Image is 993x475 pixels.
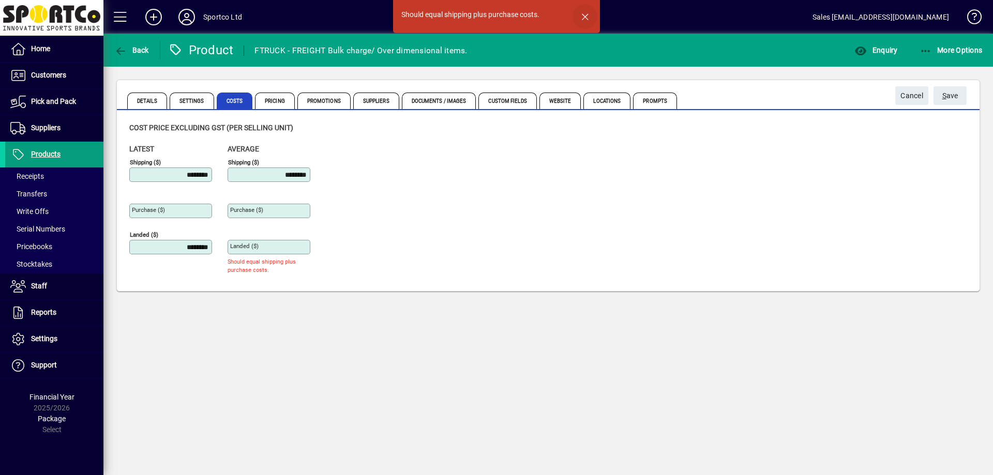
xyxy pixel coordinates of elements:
[132,206,165,213] mat-label: Purchase ($)
[5,36,103,62] a: Home
[5,203,103,220] a: Write Offs
[353,93,399,109] span: Suppliers
[5,89,103,115] a: Pick and Pack
[129,124,293,132] span: Cost price excluding GST (per selling unit)
[31,308,56,316] span: Reports
[103,41,160,59] app-page-header-button: Back
[900,87,923,104] span: Cancel
[10,172,44,180] span: Receipts
[5,326,103,352] a: Settings
[852,41,900,59] button: Enquiry
[942,91,946,100] span: S
[10,207,49,216] span: Write Offs
[230,242,259,250] mat-label: Landed ($)
[920,46,983,54] span: More Options
[168,42,234,58] div: Product
[31,124,61,132] span: Suppliers
[5,115,103,141] a: Suppliers
[130,159,161,166] mat-label: Shipping ($)
[31,282,47,290] span: Staff
[5,255,103,273] a: Stocktakes
[170,8,203,26] button: Profile
[5,273,103,299] a: Staff
[254,42,467,59] div: FTRUCK - FREIGHT Bulk charge/ Over dimensional items.
[31,361,57,369] span: Support
[5,300,103,326] a: Reports
[29,393,74,401] span: Financial Year
[942,87,958,104] span: ave
[10,260,52,268] span: Stocktakes
[539,93,581,109] span: Website
[10,225,65,233] span: Serial Numbers
[127,93,167,109] span: Details
[297,93,351,109] span: Promotions
[228,145,259,153] span: Average
[38,415,66,423] span: Package
[112,41,152,59] button: Back
[934,86,967,105] button: Save
[917,41,985,59] button: More Options
[31,71,66,79] span: Customers
[895,86,928,105] button: Cancel
[633,93,677,109] span: Prompts
[854,46,897,54] span: Enquiry
[402,93,476,109] span: Documents / Images
[5,220,103,238] a: Serial Numbers
[130,231,158,238] mat-label: Landed ($)
[959,2,980,36] a: Knowledge Base
[230,206,263,213] mat-label: Purchase ($)
[170,93,214,109] span: Settings
[203,9,242,25] div: Sportco Ltd
[5,185,103,203] a: Transfers
[10,190,47,198] span: Transfers
[228,159,259,166] mat-label: Shipping ($)
[255,93,295,109] span: Pricing
[31,334,57,343] span: Settings
[137,8,170,26] button: Add
[10,242,52,251] span: Pricebooks
[5,167,103,185] a: Receipts
[5,353,103,378] a: Support
[217,93,253,109] span: Costs
[31,44,50,53] span: Home
[478,93,536,109] span: Custom Fields
[114,46,149,54] span: Back
[31,150,61,158] span: Products
[5,238,103,255] a: Pricebooks
[5,63,103,88] a: Customers
[583,93,630,109] span: Locations
[31,97,76,105] span: Pick and Pack
[129,145,154,153] span: Latest
[813,9,949,25] div: Sales [EMAIL_ADDRESS][DOMAIN_NAME]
